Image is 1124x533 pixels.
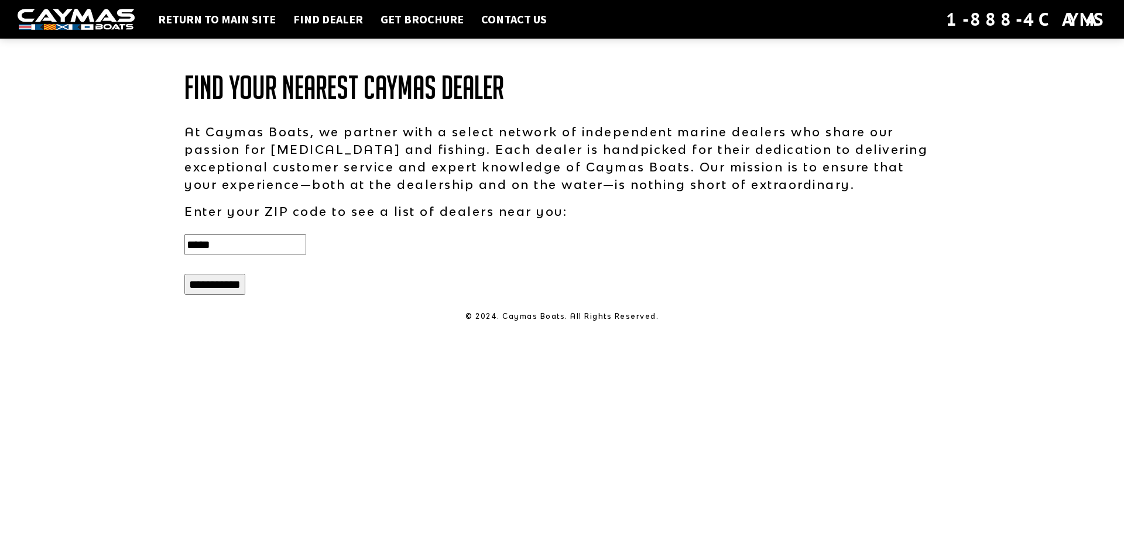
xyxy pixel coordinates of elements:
[184,70,940,105] h1: Find Your Nearest Caymas Dealer
[184,202,940,220] p: Enter your ZIP code to see a list of dealers near you:
[946,6,1106,32] div: 1-888-4CAYMAS
[375,12,470,27] a: Get Brochure
[287,12,369,27] a: Find Dealer
[152,12,282,27] a: Return to main site
[475,12,553,27] a: Contact Us
[184,123,940,193] p: At Caymas Boats, we partner with a select network of independent marine dealers who share our pas...
[184,311,940,322] p: © 2024. Caymas Boats. All Rights Reserved.
[18,9,135,30] img: white-logo-c9c8dbefe5ff5ceceb0f0178aa75bf4bb51f6bca0971e226c86eb53dfe498488.png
